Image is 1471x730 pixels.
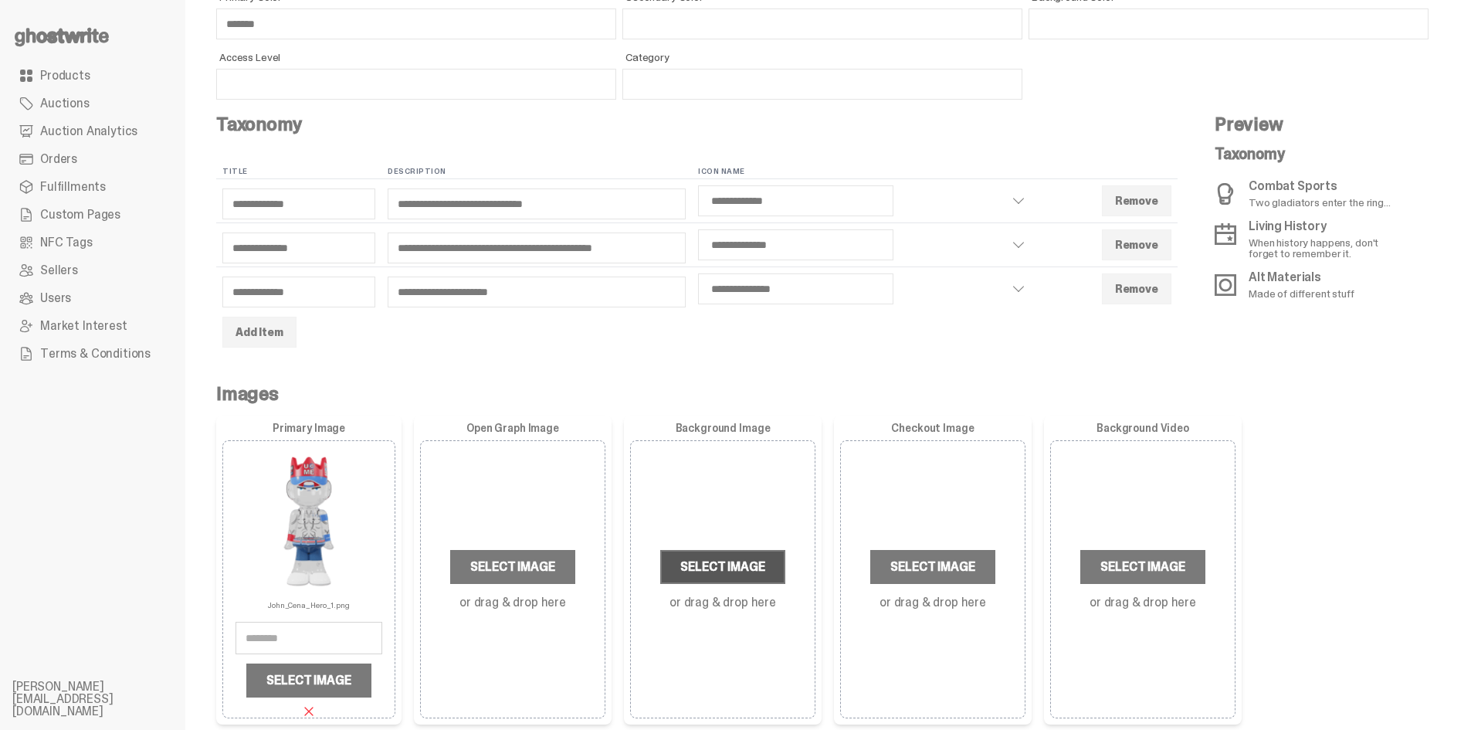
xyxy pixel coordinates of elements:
label: Background Video [1050,422,1235,434]
label: or drag & drop here [459,596,566,609]
span: NFC Tags [40,236,93,249]
span: Auctions [40,97,90,110]
span: Auction Analytics [40,125,137,138]
p: John_Cena_Hero_1.png [268,596,350,609]
a: Market Interest [12,312,173,340]
label: Open Graph Image [420,422,605,434]
input: Background Color [1029,8,1429,39]
p: Alt Materials [1249,271,1354,284]
p: Made of different stuff [1249,288,1354,299]
a: Auctions [12,90,173,117]
img: John_Cena_Hero_1.png [235,447,383,596]
input: Secondary Color [622,8,1022,39]
label: Select Image [660,550,785,584]
a: Terms & Conditions [12,340,173,368]
a: Sellers [12,256,173,284]
button: Remove [1102,185,1171,216]
span: Market Interest [40,320,127,332]
p: Two gladiators enter the ring... [1249,197,1391,208]
p: Living History [1249,220,1404,233]
button: Remove [1102,273,1171,304]
label: Primary Image [222,422,395,434]
p: Combat Sports [1249,180,1391,192]
span: Fulfillments [40,181,106,193]
span: Access Level [219,52,616,63]
a: Auction Analytics [12,117,173,145]
span: Terms & Conditions [40,348,151,360]
span: Orders [40,153,77,165]
a: NFC Tags [12,229,173,256]
input: Primary Color [216,8,616,39]
a: Custom Pages [12,201,173,229]
label: Select Image [1080,550,1205,584]
label: Background Image [630,422,815,434]
a: Fulfillments [12,173,173,201]
span: Category [625,52,1022,63]
button: Add Item [222,317,297,348]
label: Select Image [870,550,995,584]
label: or drag & drop here [1090,596,1196,609]
th: Description [381,165,692,179]
input: Access Level [216,69,616,100]
span: Users [40,292,71,304]
span: Products [40,70,90,82]
label: Select Image [450,550,575,584]
a: Orders [12,145,173,173]
label: or drag & drop here [669,596,776,609]
label: or drag & drop here [880,596,986,609]
label: Checkout Image [840,422,1025,434]
span: Sellers [40,264,78,277]
h4: Preview [1215,115,1404,134]
span: Custom Pages [40,209,120,221]
button: Remove [1102,229,1171,260]
label: Select Image [246,664,371,698]
a: Users [12,284,173,312]
th: Title [216,165,381,179]
p: When history happens, don't forget to remember it. [1249,237,1404,259]
li: [PERSON_NAME][EMAIL_ADDRESS][DOMAIN_NAME] [12,681,198,718]
th: Icon Name [692,165,1039,179]
input: Category [622,69,1022,100]
h4: Images [216,385,1429,403]
p: Taxonomy [1215,146,1404,161]
h4: Taxonomy [216,115,1178,134]
a: Products [12,62,173,90]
